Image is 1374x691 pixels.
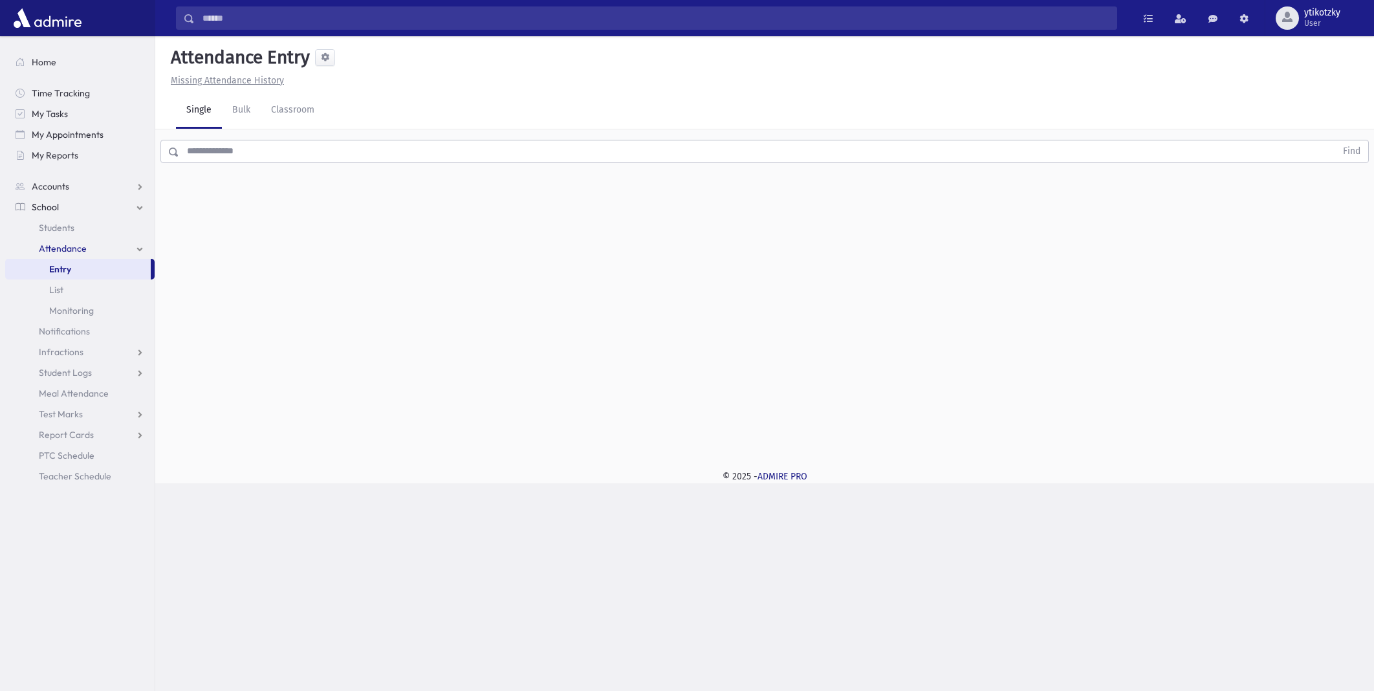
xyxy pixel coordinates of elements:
[39,408,83,420] span: Test Marks
[39,367,92,378] span: Student Logs
[5,52,155,72] a: Home
[5,404,155,424] a: Test Marks
[5,445,155,466] a: PTC Schedule
[39,222,74,234] span: Students
[32,181,69,192] span: Accounts
[5,83,155,104] a: Time Tracking
[39,388,109,399] span: Meal Attendance
[5,176,155,197] a: Accounts
[32,129,104,140] span: My Appointments
[222,93,261,129] a: Bulk
[171,75,284,86] u: Missing Attendance History
[32,149,78,161] span: My Reports
[261,93,325,129] a: Classroom
[32,108,68,120] span: My Tasks
[5,145,155,166] a: My Reports
[10,5,85,31] img: AdmirePro
[5,104,155,124] a: My Tasks
[32,87,90,99] span: Time Tracking
[5,197,155,217] a: School
[176,93,222,129] a: Single
[1304,8,1340,18] span: ytikotzky
[39,346,83,358] span: Infractions
[49,284,63,296] span: List
[5,466,155,487] a: Teacher Schedule
[5,342,155,362] a: Infractions
[5,321,155,342] a: Notifications
[195,6,1117,30] input: Search
[166,75,284,86] a: Missing Attendance History
[5,300,155,321] a: Monitoring
[5,383,155,404] a: Meal Attendance
[5,238,155,259] a: Attendance
[39,243,87,254] span: Attendance
[49,305,94,316] span: Monitoring
[176,470,1353,483] div: © 2025 -
[32,56,56,68] span: Home
[5,280,155,300] a: List
[758,471,807,482] a: ADMIRE PRO
[1304,18,1340,28] span: User
[39,325,90,337] span: Notifications
[39,429,94,441] span: Report Cards
[5,259,151,280] a: Entry
[49,263,71,275] span: Entry
[5,217,155,238] a: Students
[5,424,155,445] a: Report Cards
[1335,140,1368,162] button: Find
[39,450,94,461] span: PTC Schedule
[32,201,59,213] span: School
[39,470,111,482] span: Teacher Schedule
[5,362,155,383] a: Student Logs
[5,124,155,145] a: My Appointments
[166,47,310,69] h5: Attendance Entry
